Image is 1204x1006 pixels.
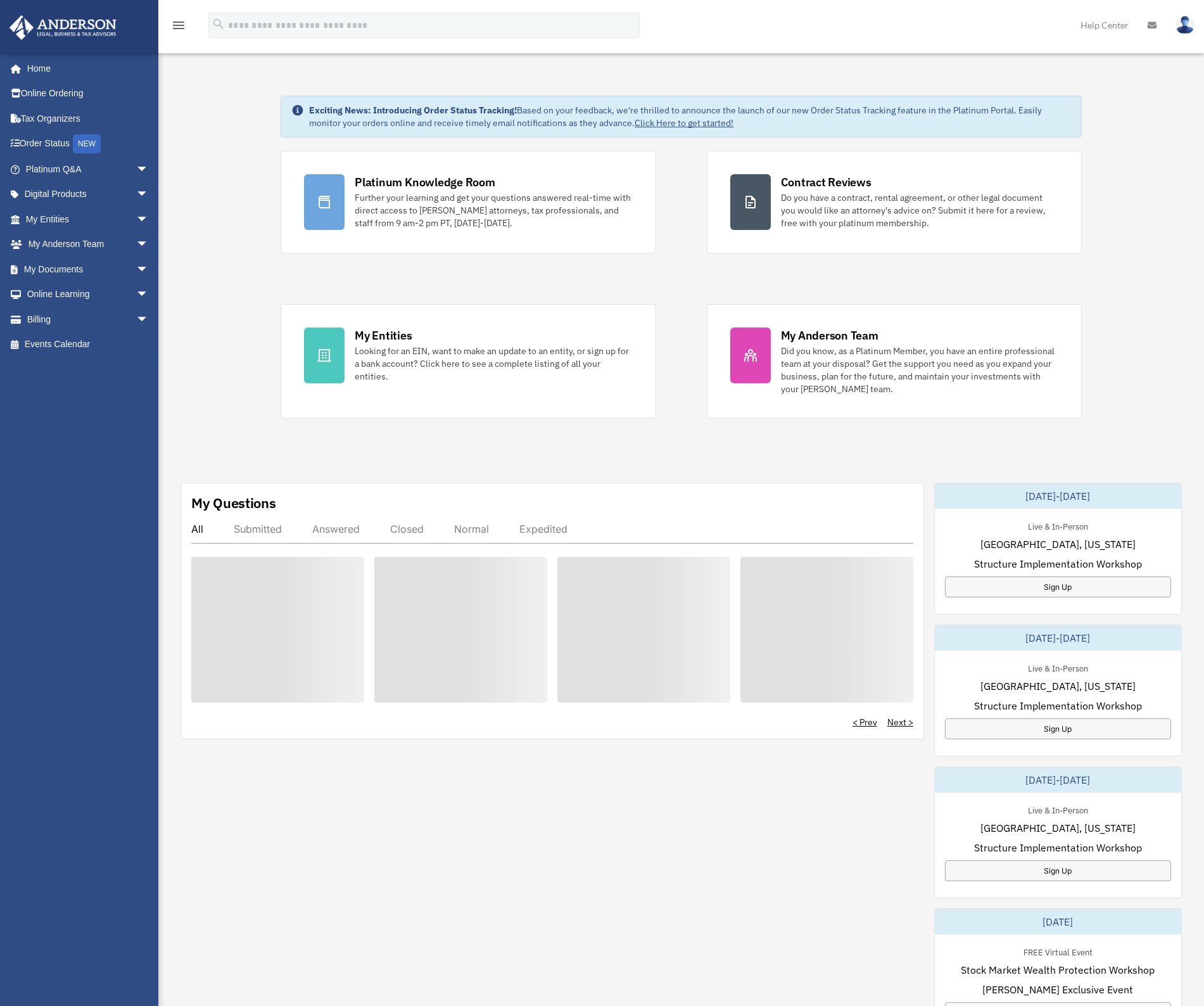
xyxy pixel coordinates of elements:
span: arrow_drop_down [136,232,162,258]
a: Home [9,56,162,81]
a: Platinum Knowledge Room Further your learning and get your questions answered real-time with dire... [281,151,656,253]
div: Based on your feedback, we're thrilled to announce the launch of our new Order Status Tracking fe... [309,104,1071,129]
span: Structure Implementation Workshop [974,840,1142,855]
a: Next > [887,716,913,729]
div: Normal [454,523,489,535]
div: [DATE]-[DATE] [935,625,1181,651]
a: Contract Reviews Do you have a contract, rental agreement, or other legal document you would like... [707,151,1082,253]
div: Expedited [519,523,567,535]
div: [DATE]-[DATE] [935,483,1181,509]
div: Answered [312,523,360,535]
div: Platinum Knowledge Room [355,174,495,190]
a: Online Ordering [9,81,168,106]
span: [PERSON_NAME] Exclusive Event [982,982,1133,997]
a: My Entities Looking for an EIN, want to make an update to an entity, or sign up for a bank accoun... [281,304,656,419]
span: arrow_drop_down [136,307,162,333]
div: [DATE] [935,909,1181,934]
i: menu [171,18,186,33]
a: My Anderson Team Did you know, as a Platinum Member, you have an entire professional team at your... [707,304,1082,419]
div: NEW [73,134,101,153]
div: Live & In-Person [1018,803,1098,816]
a: Events Calendar [9,332,168,357]
a: My Anderson Teamarrow_drop_down [9,232,168,257]
div: Submitted [234,523,282,535]
a: Tax Organizers [9,106,168,131]
strong: Exciting News: Introducing Order Status Tracking! [309,105,517,116]
a: My Documentsarrow_drop_down [9,257,168,282]
a: Click Here to get started! [635,117,733,129]
div: Looking for an EIN, want to make an update to an entity, or sign up for a bank account? Click her... [355,345,632,383]
div: Did you know, as a Platinum Member, you have an entire professional team at your disposal? Get th... [781,345,1058,395]
img: Anderson Advisors Platinum Portal [6,15,120,40]
span: arrow_drop_down [136,257,162,283]
img: User Pic [1175,16,1194,34]
a: < Prev [852,716,877,729]
div: Live & In-Person [1018,661,1098,674]
a: menu [171,22,186,33]
a: Digital Productsarrow_drop_down [9,182,168,207]
span: Structure Implementation Workshop [974,698,1142,713]
span: arrow_drop_down [136,207,162,232]
span: Stock Market Wealth Protection Workshop [961,962,1155,977]
a: Billingarrow_drop_down [9,307,168,332]
a: Sign Up [945,576,1171,597]
div: My Questions [191,493,276,513]
div: Further your learning and get your questions answered real-time with direct access to [PERSON_NAM... [355,191,632,229]
div: [DATE]-[DATE] [935,767,1181,793]
div: All [191,523,203,535]
a: Order StatusNEW [9,131,168,157]
i: search [212,17,225,31]
div: My Entities [355,328,412,343]
span: [GEOGRAPHIC_DATA], [US_STATE] [980,820,1136,836]
span: Structure Implementation Workshop [974,556,1142,571]
a: My Entitiesarrow_drop_down [9,207,168,232]
a: Platinum Q&Aarrow_drop_down [9,156,168,182]
div: Live & In-Person [1018,519,1098,532]
div: Do you have a contract, rental agreement, or other legal document you would like an attorney's ad... [781,191,1058,229]
span: [GEOGRAPHIC_DATA], [US_STATE] [980,678,1136,694]
span: arrow_drop_down [136,156,162,182]
a: Sign Up [945,860,1171,881]
div: Contract Reviews [781,174,871,190]
a: Sign Up [945,718,1171,739]
div: Closed [390,523,424,535]
span: arrow_drop_down [136,282,162,308]
span: arrow_drop_down [136,182,162,208]
span: [GEOGRAPHIC_DATA], [US_STATE] [980,537,1136,552]
div: My Anderson Team [781,328,878,343]
a: Online Learningarrow_drop_down [9,282,168,307]
div: FREE Virtual Event [1013,945,1103,958]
